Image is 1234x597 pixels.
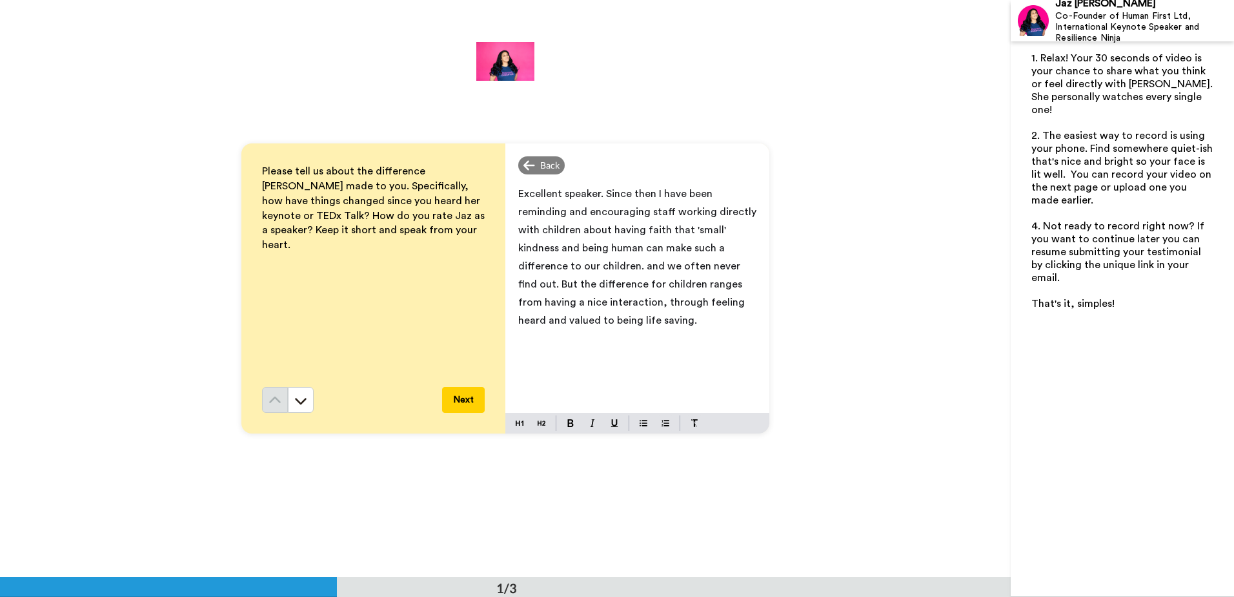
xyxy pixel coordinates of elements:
[1031,298,1115,309] span: That's it, simples!
[640,418,647,428] img: bulleted-block.svg
[567,419,574,427] img: bold-mark.svg
[442,387,485,413] button: Next
[538,418,545,428] img: heading-two-block.svg
[1031,221,1207,283] span: 4. Not ready to record right now? If you want to continue later you can resume submitting your te...
[476,579,538,597] div: 1/3
[662,418,669,428] img: numbered-block.svg
[540,159,560,172] span: Back
[518,156,565,174] div: Back
[1018,5,1049,36] img: Profile Image
[262,166,487,250] span: Please tell us about the difference [PERSON_NAME] made to you. Specifically, how have things chan...
[1055,11,1233,43] div: Co-Founder of Human First Ltd, International Keynote Speaker and Resilience Ninja
[1031,131,1215,205] span: 2. The easiest way to record is using your phone. Find somewhere quiet-ish that's nice and bright...
[691,419,698,427] img: clear-format.svg
[518,189,759,326] span: Excellent speaker. Since then I have been reminding and encouraging staff working directly with c...
[611,419,618,427] img: underline-mark.svg
[590,419,595,427] img: italic-mark.svg
[1031,53,1215,115] span: 1. Relax! Your 30 seconds of video is your chance to share what you think or feel directly with [...
[516,418,523,428] img: heading-one-block.svg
